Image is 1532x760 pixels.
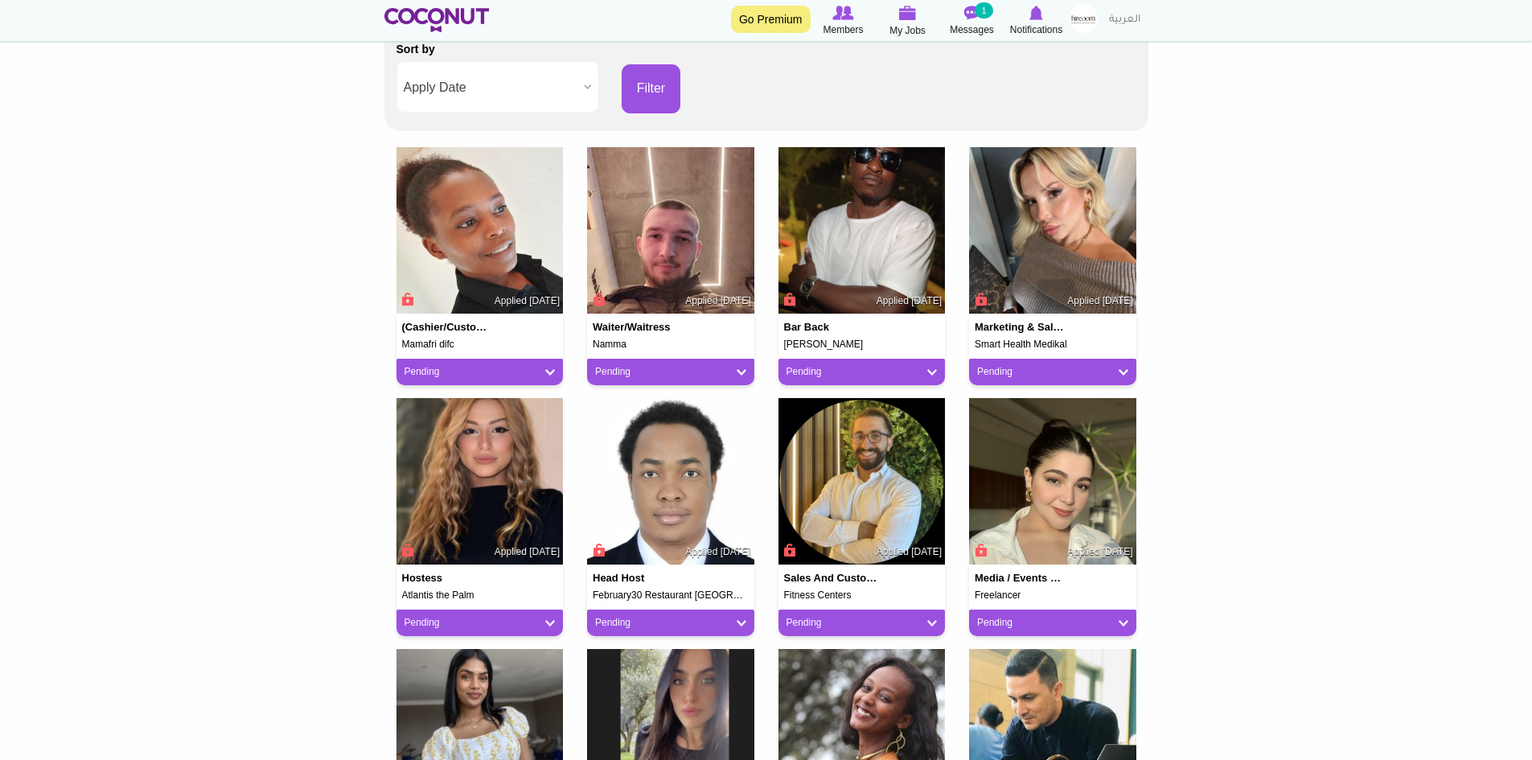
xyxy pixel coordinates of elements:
a: Go Premium [731,6,811,33]
a: Pending [595,616,746,630]
h4: (Cashier/customer service) ( Hostess) [402,322,495,333]
img: Home [384,8,490,32]
img: Musoke musokefre49@gmail.com's picture [778,147,946,314]
a: Pending [977,365,1128,379]
h4: Head Host [593,573,686,584]
span: Connect to Unlock the Profile [972,542,987,558]
img: Heba Sherby's picture [969,398,1136,565]
span: Connect to Unlock the Profile [972,291,987,307]
a: Pending [977,616,1128,630]
span: Connect to Unlock the Profile [782,291,796,307]
h4: Hostess [402,573,495,584]
h4: Media / events coordinator and promoter [975,573,1068,584]
span: Connect to Unlock the Profile [590,291,605,307]
span: Members [823,22,863,38]
span: Messages [950,22,994,38]
span: My Jobs [889,23,926,39]
a: العربية [1101,4,1148,36]
a: My Jobs My Jobs [876,4,940,39]
span: Connect to Unlock the Profile [400,291,414,307]
span: Notifications [1010,22,1062,38]
span: Connect to Unlock the Profile [400,542,414,558]
a: Browse Members Members [811,4,876,38]
span: Apply Date [404,62,577,113]
a: Pending [405,365,556,379]
img: Michel Matta's picture [778,398,946,565]
span: Connect to Unlock the Profile [590,542,605,558]
a: Pending [405,616,556,630]
a: Pending [787,365,938,379]
h4: Bar Back [784,322,877,333]
img: Messages [964,6,980,20]
a: Pending [595,365,746,379]
img: Ayşenur Özdemir's picture [969,147,1136,314]
a: Notifications Notifications [1004,4,1069,38]
img: Notifications [1029,6,1043,20]
span: Connect to Unlock the Profile [782,542,796,558]
img: My Jobs [899,6,917,20]
h5: Fitness Centers [784,590,940,601]
h5: Mamafri difc [402,339,558,350]
h5: Atlantis the Palm [402,590,558,601]
a: Messages Messages 1 [940,4,1004,38]
small: 1 [975,2,992,18]
img: sheetal sharma's picture [396,398,564,565]
h5: Namma [593,339,749,350]
img: Solomon Mathu's picture [587,398,754,565]
h5: Freelancer [975,590,1131,601]
img: Marlen Ibro's picture [587,147,754,314]
h4: Sales And Customer Service Manager [784,573,877,584]
button: Filter [622,64,681,113]
label: Sort by [396,41,435,57]
img: Loise Wangare's picture [396,147,564,314]
h5: February30 Restaurant [GEOGRAPHIC_DATA] [593,590,749,601]
h4: Marketing & Sales Coordinator [975,322,1068,333]
h4: Waiter/Waitress [593,322,686,333]
h5: [PERSON_NAME] [784,339,940,350]
img: Browse Members [832,6,853,20]
h5: Smart Health Medikal [975,339,1131,350]
a: Pending [787,616,938,630]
